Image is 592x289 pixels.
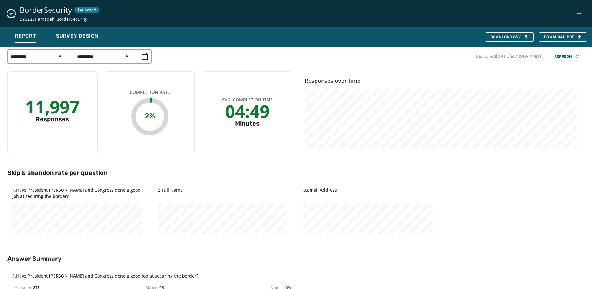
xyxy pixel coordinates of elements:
button: Survey Design [51,30,103,44]
button: Report [10,30,41,44]
h4: 1 . Have President [PERSON_NAME] and Congress done a good job at securing the border? [12,273,198,285]
div: 04:49 [225,105,270,117]
div: Refresh [554,54,580,59]
span: 090225Hamadeh-BorderSecurity [20,16,99,22]
h4: 3 . Email Address [303,187,434,199]
span: Completion Rate [130,89,170,96]
span: [DATE] at 7:24 AM MDT [496,54,542,59]
span: BorderSecurity [20,5,72,15]
button: BorderSecurity action menu [573,8,585,19]
h2: Skip & abandon rate per question [7,168,585,177]
button: Refresh [549,52,585,61]
h4: 2 . Full Name [158,187,289,199]
span: Download PDF [544,34,582,39]
div: Minutes [235,119,259,128]
div: Responses [36,115,69,123]
button: Download PDF [539,32,587,42]
button: Download CSV [485,32,534,42]
p: Launched [476,53,542,60]
span: Survey Design [56,33,98,39]
h4: Responses over time [305,76,580,85]
h4: 1 . Have President [PERSON_NAME] and Congress done a good job at securing the border? [12,187,143,199]
div: Download CSV [490,34,529,39]
span: Launched [78,7,96,12]
text: 2% [145,112,155,120]
span: Report [15,33,36,39]
h2: Answer Summary [7,254,585,263]
span: Avg. Completion Time [222,97,273,103]
div: 11,997 [25,101,80,112]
